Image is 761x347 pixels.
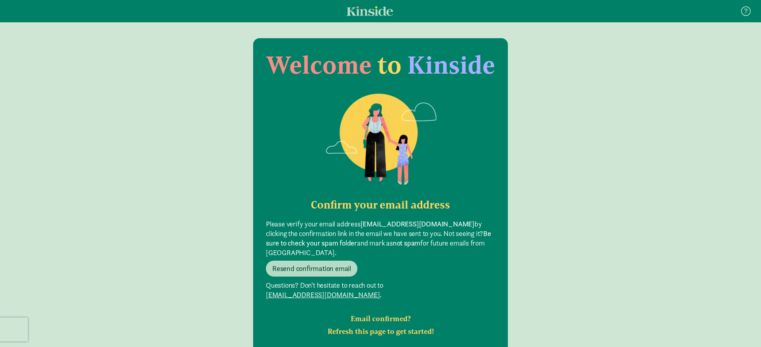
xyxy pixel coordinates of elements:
[266,312,495,338] h2: Email confirmed? Refresh this page to get started!
[266,290,380,300] a: [EMAIL_ADDRESS][DOMAIN_NAME]
[361,219,474,228] b: [EMAIL_ADDRESS][DOMAIN_NAME]
[266,219,495,257] p: Please verify your email address by clicking the confirmation link in the email we have sent to y...
[266,281,495,300] p: Questions? Don’t hesitate to reach out to .
[347,6,393,16] a: Kinside
[393,238,420,248] b: not spam
[377,50,402,80] span: to
[272,264,351,273] span: Resend confirmation email
[266,229,491,248] b: Be sure to check your spam folder
[266,50,372,80] span: Welcome
[266,261,357,277] button: Resend confirmation email
[266,199,495,211] h2: Confirm your email address
[407,50,495,80] span: Kinside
